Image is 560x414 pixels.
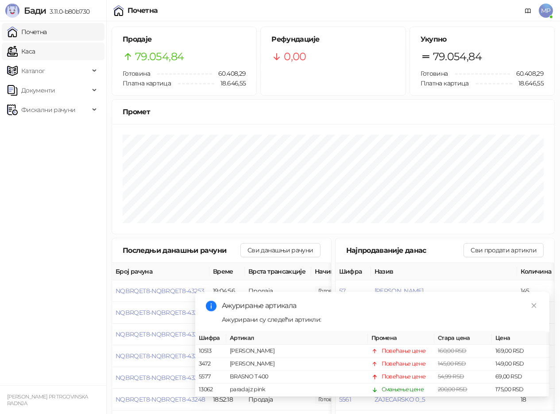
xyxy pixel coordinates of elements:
td: 10513 [195,345,226,358]
div: Смањење цене [382,386,424,395]
button: [PERSON_NAME] [375,287,424,295]
span: Готовина [421,70,448,77]
span: 18.646,55 [512,78,544,88]
td: 13062 [195,384,226,397]
button: NQBRQET8-NQBRQET8-43250 [116,352,205,360]
span: close [531,302,537,309]
span: Фискални рачуни [21,101,75,119]
td: 69,00 RSD [492,371,549,384]
span: 3.11.0-b80b730 [46,8,89,15]
button: Сви данашњи рачуни [240,243,320,257]
h5: Рефундације [271,34,394,45]
span: Документи [21,81,55,99]
td: 19:04:56 [209,280,245,302]
span: Готовина [123,70,150,77]
td: 5577 [195,371,226,384]
th: Шифра [195,332,226,345]
td: [PERSON_NAME] [226,345,368,358]
span: Каталог [21,62,45,80]
td: 145 [517,280,557,302]
a: Документација [521,4,535,18]
div: Последњи данашњи рачуни [123,245,240,256]
span: Платна картица [421,79,469,87]
div: Повећање цене [382,347,426,356]
h5: Укупно [421,34,544,45]
span: 79.054,84 [135,48,184,65]
button: 57 [339,287,346,295]
span: 145,00 RSD [438,361,466,368]
td: [PERSON_NAME] [226,358,368,371]
div: Најпродаваније данас [346,245,464,256]
div: Повећање цене [382,373,426,382]
div: Ажурирани су следећи артикли: [222,315,539,325]
div: Промет [123,106,544,117]
td: paradajz pink [226,384,368,397]
a: Close [529,301,539,310]
span: 60.408,29 [212,69,246,78]
td: 149,00 RSD [492,358,549,371]
span: Бади [24,5,46,16]
button: NQBRQET8-NQBRQET8-43252 [116,309,204,317]
span: Платна картица [123,79,171,87]
td: 3472 [195,358,226,371]
th: Врста трансакције [245,263,311,280]
span: 200,00 RSD [438,387,467,393]
td: Продаја [245,280,311,302]
span: info-circle [206,301,216,311]
a: Каса [7,43,35,60]
img: Logo [5,4,19,18]
span: 18.646,55 [214,78,246,88]
th: Промена [368,332,434,345]
td: 169,00 RSD [492,345,549,358]
button: NQBRQET8-NQBRQET8-43251 [116,330,203,338]
button: NQBRQET8-NQBRQET8-43253 [116,287,204,295]
th: Цена [492,332,549,345]
td: BRASNO T 400 [226,371,368,384]
span: 60.408,29 [510,69,544,78]
th: Стара цена [434,332,492,345]
span: 0,00 [284,48,306,65]
th: Назив [371,263,517,280]
span: 79.054,84 [433,48,482,65]
div: Повећање цене [382,360,426,369]
th: Број рачуна [112,263,209,280]
span: 1.500,00 [315,286,345,296]
th: Начини плаћања [311,263,400,280]
button: NQBRQET8-NQBRQET8-43249 [116,374,205,382]
div: Почетна [127,7,158,14]
span: MP [539,4,553,18]
th: Количина [517,263,557,280]
small: [PERSON_NAME] PR TRGOVINSKA RADNJA [7,394,88,406]
div: Ажурирање артикала [222,301,539,311]
td: 175,00 RSD [492,384,549,397]
th: Време [209,263,245,280]
th: Шифра [336,263,371,280]
button: Сви продати артикли [463,243,544,257]
th: Артикал [226,332,368,345]
h5: Продаје [123,34,246,45]
button: NQBRQET8-NQBRQET8-43248 [116,395,205,403]
a: Почетна [7,23,47,41]
span: 54,99 RSD [438,374,464,380]
span: 160,00 RSD [438,348,467,355]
